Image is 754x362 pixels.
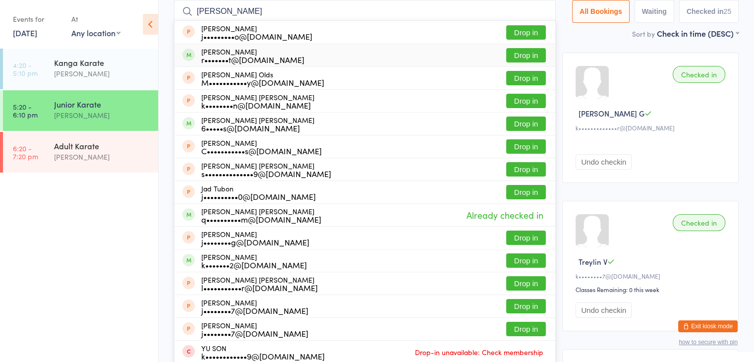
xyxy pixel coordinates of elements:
[576,123,728,132] div: k•••••••••••••r@[DOMAIN_NAME]
[201,24,312,40] div: [PERSON_NAME]
[71,11,120,27] div: At
[201,306,308,314] div: j••••••••7@[DOMAIN_NAME]
[201,101,314,109] div: k••••••••n@[DOMAIN_NAME]
[506,162,546,177] button: Drop in
[3,90,158,131] a: 5:20 -6:10 pmJunior Karate[PERSON_NAME]
[54,110,150,121] div: [PERSON_NAME]
[201,192,316,200] div: j••••••••••0@[DOMAIN_NAME]
[54,140,150,151] div: Adult Karate
[506,185,546,199] button: Drop in
[201,238,309,246] div: j••••••••g@[DOMAIN_NAME]
[679,339,738,346] button: how to secure with pin
[579,108,644,119] span: [PERSON_NAME] G
[13,103,38,119] time: 5:20 - 6:10 pm
[201,48,304,63] div: [PERSON_NAME]
[506,94,546,108] button: Drop in
[673,214,725,231] div: Checked in
[506,322,546,336] button: Drop in
[201,344,325,360] div: YU SON
[201,184,316,200] div: Jad Tubon
[506,276,546,291] button: Drop in
[506,48,546,62] button: Drop in
[201,284,318,292] div: l•••••••••••r@[DOMAIN_NAME]
[201,329,308,337] div: j••••••••7@[DOMAIN_NAME]
[506,117,546,131] button: Drop in
[71,27,120,38] div: Any location
[201,124,314,132] div: 6•••••s@[DOMAIN_NAME]
[723,7,731,15] div: 25
[201,321,308,337] div: [PERSON_NAME]
[576,285,728,294] div: Classes Remaining: 0 this week
[506,299,546,313] button: Drop in
[201,230,309,246] div: [PERSON_NAME]
[201,162,331,178] div: [PERSON_NAME] [PERSON_NAME]
[412,345,546,360] span: Drop-in unavailable: Check membership
[657,28,739,39] div: Check in time (DESC)
[201,78,324,86] div: M•••••••••••y@[DOMAIN_NAME]
[54,151,150,163] div: [PERSON_NAME]
[13,61,38,77] time: 4:20 - 5:10 pm
[201,56,304,63] div: r•••••••t@[DOMAIN_NAME]
[13,27,37,38] a: [DATE]
[506,231,546,245] button: Drop in
[54,57,150,68] div: Kanga Karate
[201,32,312,40] div: j•••••••••o@[DOMAIN_NAME]
[632,29,655,39] label: Sort by
[3,49,158,89] a: 4:20 -5:10 pmKanga Karate[PERSON_NAME]
[13,144,38,160] time: 6:20 - 7:20 pm
[201,170,331,178] div: s••••••••••••••9@[DOMAIN_NAME]
[201,147,322,155] div: C•••••••••••s@[DOMAIN_NAME]
[201,207,321,223] div: [PERSON_NAME] [PERSON_NAME]
[201,139,322,155] div: [PERSON_NAME]
[506,25,546,40] button: Drop in
[201,261,307,269] div: k•••••••2@[DOMAIN_NAME]
[13,11,61,27] div: Events for
[201,215,321,223] div: q••••••••••m@[DOMAIN_NAME]
[576,302,632,318] button: Undo checkin
[201,276,318,292] div: [PERSON_NAME] [PERSON_NAME]
[579,256,607,267] span: Treylin V
[506,139,546,154] button: Drop in
[201,93,314,109] div: [PERSON_NAME] [PERSON_NAME]
[506,253,546,268] button: Drop in
[201,253,307,269] div: [PERSON_NAME]
[506,71,546,85] button: Drop in
[3,132,158,173] a: 6:20 -7:20 pmAdult Karate[PERSON_NAME]
[576,154,632,170] button: Undo checkin
[576,272,728,280] div: k••••••••7@[DOMAIN_NAME]
[678,320,738,332] button: Exit kiosk mode
[201,70,324,86] div: [PERSON_NAME] Olds
[201,116,314,132] div: [PERSON_NAME] [PERSON_NAME]
[673,66,725,83] div: Checked in
[201,299,308,314] div: [PERSON_NAME]
[201,352,325,360] div: k••••••••••••9@[DOMAIN_NAME]
[54,68,150,79] div: [PERSON_NAME]
[54,99,150,110] div: Junior Karate
[464,206,546,224] span: Already checked in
